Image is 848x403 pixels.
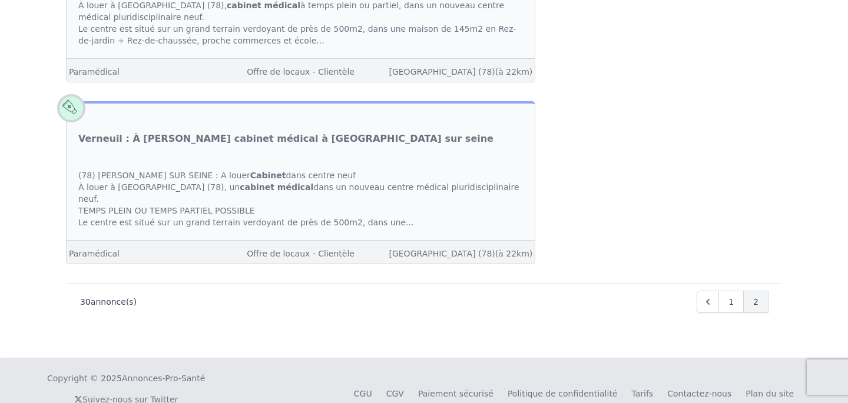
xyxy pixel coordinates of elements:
[354,389,372,398] a: CGU
[631,389,653,398] a: Tarifs
[69,249,120,258] a: Paramédical
[80,296,137,308] p: annonce(s)
[753,296,758,308] span: 2
[247,67,355,76] a: Offre de locaux - Clientèle
[418,389,493,398] a: Paiement sécurisé
[495,67,533,76] span: (à 22km)
[389,249,532,258] a: [GEOGRAPHIC_DATA] (78)(à 22km)
[728,296,734,308] span: 1
[508,389,618,398] a: Politique de confidentialité
[47,372,205,384] div: Copyright © 2025
[78,132,493,146] a: Verneuil : À [PERSON_NAME] cabinet médical à [GEOGRAPHIC_DATA] sur seine
[80,297,91,307] span: 30
[69,67,120,76] a: Paramédical
[386,389,404,398] a: CGV
[389,67,532,76] a: [GEOGRAPHIC_DATA] (78)(à 22km)
[227,1,300,10] strong: cabinet médical
[67,158,535,240] div: (78) [PERSON_NAME] SUR SEINE : A louer dans centre neuf À louer à [GEOGRAPHIC_DATA] (78), un dans...
[122,372,205,384] a: Annonces-Pro-Santé
[495,249,533,258] span: (à 22km)
[247,249,355,258] a: Offre de locaux - Clientèle
[240,182,313,192] strong: cabinet médical
[697,291,768,313] nav: Pagination
[667,389,731,398] a: Contactez-nous
[746,389,794,398] a: Plan du site
[250,171,286,180] strong: Cabinet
